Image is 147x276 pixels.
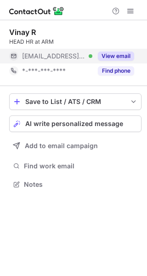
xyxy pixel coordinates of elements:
[24,180,138,189] span: Notes
[25,142,98,149] span: Add to email campaign
[24,162,138,170] span: Find work email
[9,6,64,17] img: ContactOut v5.3.10
[98,66,134,75] button: Reveal Button
[9,115,141,132] button: AI write personalized message
[9,160,141,172] button: Find work email
[9,138,141,154] button: Add to email campaign
[9,28,36,37] div: Vinay R
[98,52,134,61] button: Reveal Button
[9,93,141,110] button: save-profile-one-click
[25,120,123,127] span: AI write personalized message
[9,38,141,46] div: HEAD HR at ARM
[9,178,141,191] button: Notes
[22,52,85,60] span: [EMAIL_ADDRESS][DOMAIN_NAME]
[25,98,125,105] div: Save to List / ATS / CRM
